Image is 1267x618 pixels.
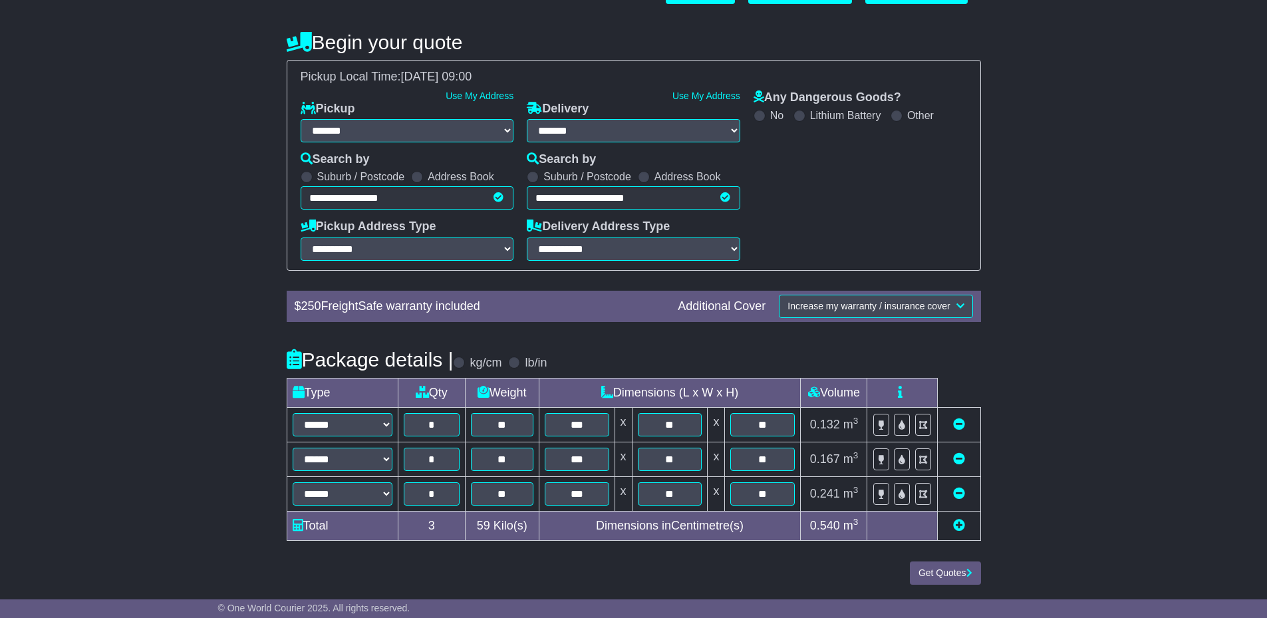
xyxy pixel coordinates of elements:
[708,442,725,476] td: x
[907,109,934,122] label: Other
[853,450,859,460] sup: 3
[671,299,772,314] div: Additional Cover
[465,378,539,407] td: Weight
[779,295,972,318] button: Increase my warranty / insurance cover
[754,90,901,105] label: Any Dangerous Goods?
[654,170,721,183] label: Address Book
[301,152,370,167] label: Search by
[301,102,355,116] label: Pickup
[853,485,859,495] sup: 3
[843,452,859,466] span: m
[770,109,783,122] label: No
[446,90,513,101] a: Use My Address
[428,170,494,183] label: Address Book
[287,378,398,407] td: Type
[477,519,490,532] span: 59
[810,519,840,532] span: 0.540
[301,220,436,234] label: Pickup Address Type
[543,170,631,183] label: Suburb / Postcode
[953,519,965,532] a: Add new item
[810,418,840,431] span: 0.132
[287,349,454,371] h4: Package details |
[470,356,501,371] label: kg/cm
[527,220,670,234] label: Delivery Address Type
[218,603,410,613] span: © One World Courier 2025. All rights reserved.
[288,299,672,314] div: $ FreightSafe warranty included
[853,416,859,426] sup: 3
[810,109,881,122] label: Lithium Battery
[801,378,867,407] td: Volume
[527,102,589,116] label: Delivery
[287,31,981,53] h4: Begin your quote
[398,511,465,540] td: 3
[843,418,859,431] span: m
[810,452,840,466] span: 0.167
[401,70,472,83] span: [DATE] 09:00
[708,407,725,442] td: x
[615,442,632,476] td: x
[398,378,465,407] td: Qty
[910,561,981,585] button: Get Quotes
[843,487,859,500] span: m
[708,476,725,511] td: x
[527,152,596,167] label: Search by
[465,511,539,540] td: Kilo(s)
[953,487,965,500] a: Remove this item
[301,299,321,313] span: 250
[787,301,950,311] span: Increase my warranty / insurance cover
[953,452,965,466] a: Remove this item
[843,519,859,532] span: m
[317,170,405,183] label: Suburb / Postcode
[810,487,840,500] span: 0.241
[539,378,801,407] td: Dimensions (L x W x H)
[525,356,547,371] label: lb/in
[953,418,965,431] a: Remove this item
[294,70,974,84] div: Pickup Local Time:
[853,517,859,527] sup: 3
[539,511,801,540] td: Dimensions in Centimetre(s)
[615,407,632,442] td: x
[672,90,740,101] a: Use My Address
[615,476,632,511] td: x
[287,511,398,540] td: Total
